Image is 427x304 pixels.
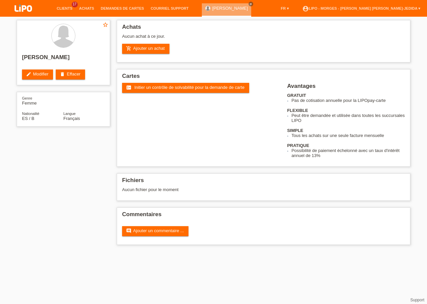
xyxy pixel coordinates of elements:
i: fact_check [126,85,131,90]
a: star_border [102,22,108,29]
i: edit [26,71,31,77]
span: Nationalité [22,112,39,116]
a: fact_check Initier un contrôle de solvabilité pour la demande de carte [122,83,249,93]
li: Tous les achats sur une seule facture mensuelle [292,133,405,138]
a: Clients [53,6,76,10]
b: PRATIQUE [287,143,309,148]
a: Courriel Support [147,6,192,10]
b: GRATUIT [287,93,306,98]
h2: [PERSON_NAME] [22,54,105,64]
li: Pas de cotisation annuelle pour la LIPOpay-carte [292,98,405,103]
a: Support [410,298,424,302]
i: account_circle [302,5,309,12]
span: Espagne / B / 24.02.2022 [22,116,34,121]
span: Initier un contrôle de solvabilité pour la demande de carte [134,85,245,90]
span: 17 [72,2,78,7]
i: star_border [102,22,108,28]
a: deleteEffacer [56,69,85,80]
a: [PERSON_NAME] [212,6,248,11]
a: add_shopping_cartAjouter un achat [122,44,169,54]
h2: Fichiers [122,177,405,187]
i: delete [60,71,65,77]
i: comment [126,228,131,234]
span: Français [63,116,80,121]
a: FR ▾ [278,6,292,10]
h2: Avantages [287,83,405,93]
h2: Commentaires [122,211,405,221]
span: Langue [63,112,76,116]
a: editModifier [22,69,53,80]
a: commentAjouter un commentaire ... [122,226,188,236]
div: Aucun fichier pour le moment [122,187,326,192]
a: Achats [76,6,97,10]
a: Demandes de cartes [97,6,147,10]
div: Aucun achat à ce jour. [122,34,405,44]
div: Femme [22,96,63,106]
a: close [249,2,253,6]
h2: Cartes [122,73,405,83]
a: LIPO pay [7,14,40,19]
span: Genre [22,96,32,100]
li: Peut être demandée et utilisée dans toutes les succursales LIPO [292,113,405,123]
b: SIMPLE [287,128,303,133]
i: add_shopping_cart [126,46,131,51]
li: Possibilité de paiement échelonné avec un taux d'intérêt annuel de 13% [292,148,405,158]
h2: Achats [122,24,405,34]
b: FLEXIBLE [287,108,308,113]
a: account_circleLIPO - Morges - [PERSON_NAME] [PERSON_NAME]-Jedida ▾ [299,6,424,10]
